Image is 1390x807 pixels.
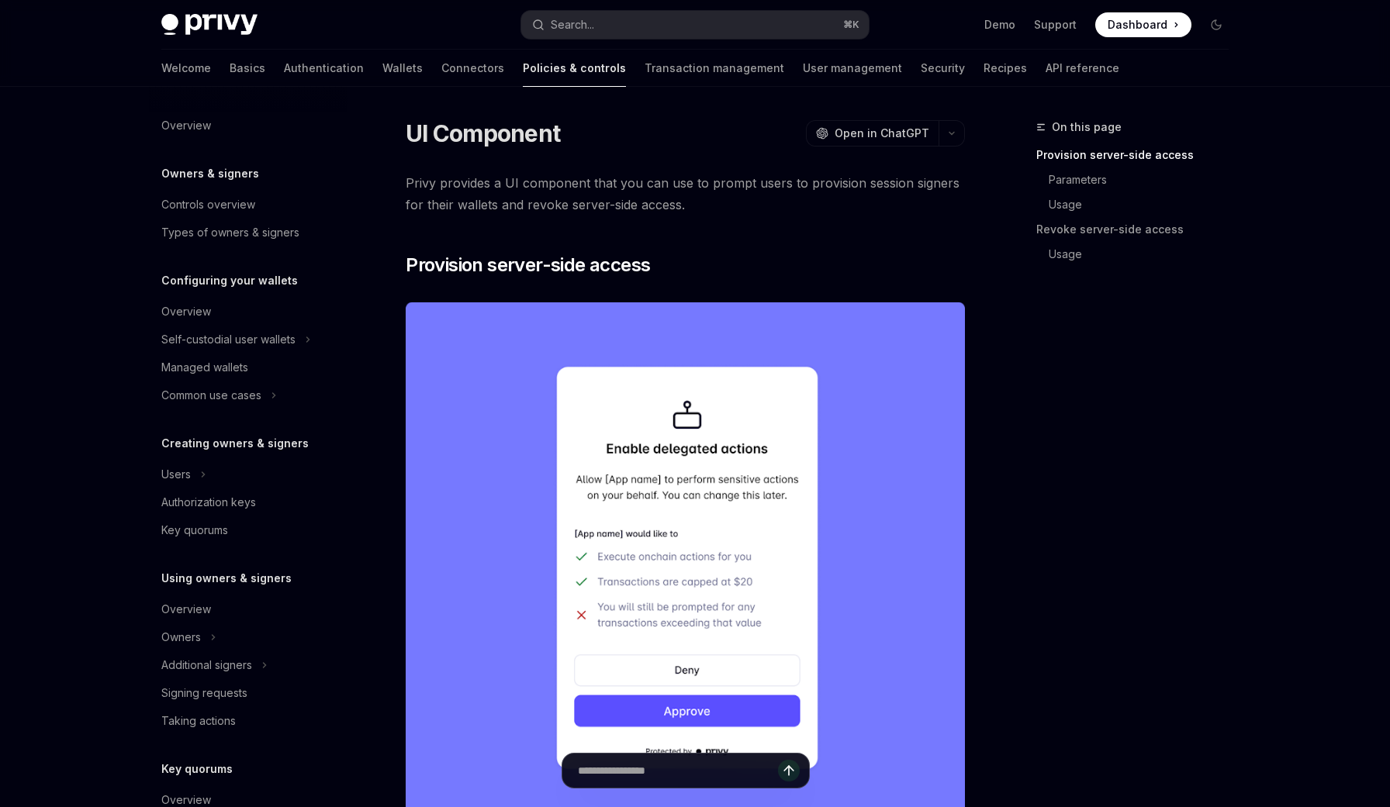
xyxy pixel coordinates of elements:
button: Toggle dark mode [1204,12,1229,37]
div: Signing requests [161,684,247,702]
div: Controls overview [161,195,255,214]
a: Usage [1049,192,1241,217]
a: Recipes [984,50,1027,87]
span: On this page [1052,118,1122,136]
a: Parameters [1049,167,1241,192]
div: Search... [551,16,594,34]
a: Usage [1049,242,1241,267]
a: Basics [230,50,265,87]
a: User management [803,50,902,87]
a: Dashboard [1095,12,1191,37]
a: Welcome [161,50,211,87]
a: Authorization keys [149,488,347,516]
a: Taking actions [149,707,347,735]
img: dark logo [161,14,258,36]
div: Managed wallets [161,358,248,377]
div: Additional signers [161,656,252,674]
div: Overview [161,116,211,135]
a: Authentication [284,50,364,87]
h5: Key quorums [161,760,233,778]
a: Wallets [382,50,423,87]
div: Taking actions [161,712,236,730]
div: Key quorums [161,521,228,540]
h5: Owners & signers [161,164,259,183]
a: Signing requests [149,679,347,707]
span: ⌘ K [843,19,859,31]
span: Provision server-side access [406,253,650,278]
a: Policies & controls [523,50,626,87]
span: Open in ChatGPT [835,126,929,141]
div: Types of owners & signers [161,223,299,242]
a: Transaction management [645,50,784,87]
a: Overview [149,298,347,326]
div: Self-custodial user wallets [161,330,296,349]
a: Controls overview [149,191,347,219]
button: Send message [778,760,800,781]
span: Dashboard [1108,17,1167,33]
div: Common use cases [161,386,261,405]
div: Overview [161,600,211,619]
a: API reference [1046,50,1119,87]
a: Managed wallets [149,353,347,381]
a: Demo [984,17,1015,33]
a: Overview [149,112,347,140]
h5: Using owners & signers [161,569,292,588]
button: Open in ChatGPT [806,120,939,147]
a: Security [921,50,965,87]
a: Provision server-side access [1036,143,1241,167]
h5: Configuring your wallets [161,271,298,290]
h5: Creating owners & signers [161,434,309,453]
a: Connectors [441,50,504,87]
h1: UI Component [406,119,560,147]
div: Users [161,465,191,484]
a: Revoke server-side access [1036,217,1241,242]
button: Search...⌘K [521,11,869,39]
a: Types of owners & signers [149,219,347,247]
a: Key quorums [149,516,347,544]
div: Overview [161,302,211,321]
a: Overview [149,595,347,623]
a: Support [1034,17,1077,33]
div: Owners [161,628,201,647]
span: Privy provides a UI component that you can use to prompt users to provision session signers for t... [406,172,965,216]
div: Authorization keys [161,493,256,512]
